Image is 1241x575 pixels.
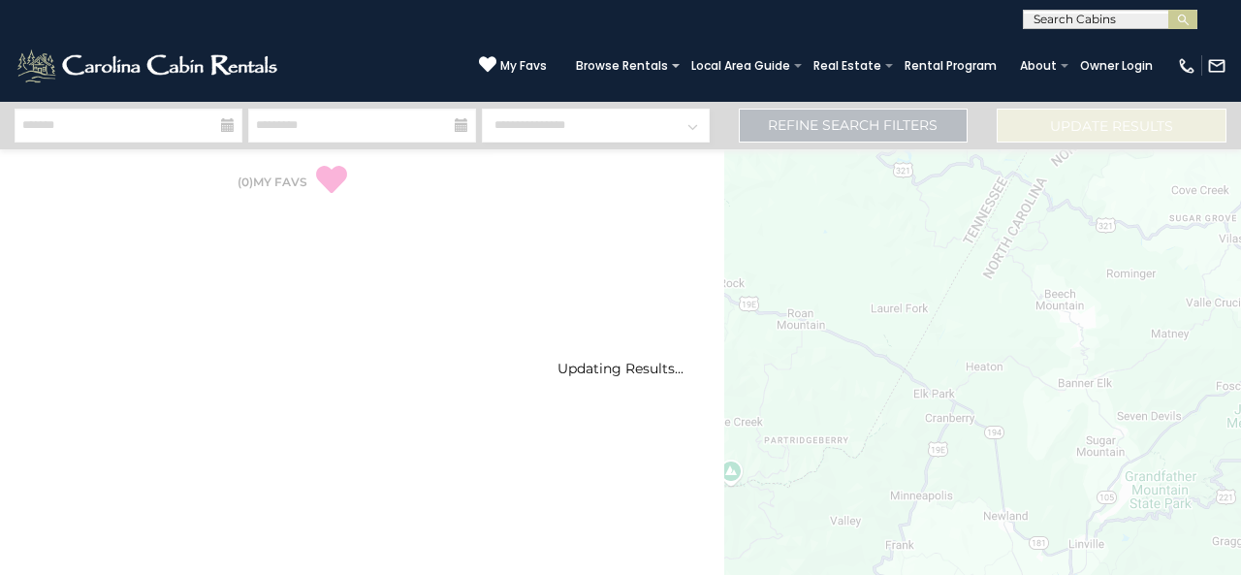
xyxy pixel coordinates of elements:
a: Real Estate [804,52,891,80]
a: Owner Login [1070,52,1162,80]
a: Local Area Guide [682,52,800,80]
a: My Favs [479,55,547,76]
img: phone-regular-white.png [1177,56,1196,76]
span: My Favs [500,57,547,75]
a: About [1010,52,1066,80]
img: White-1-2.png [15,47,283,85]
a: Browse Rentals [566,52,678,80]
a: Rental Program [895,52,1006,80]
img: mail-regular-white.png [1207,56,1226,76]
